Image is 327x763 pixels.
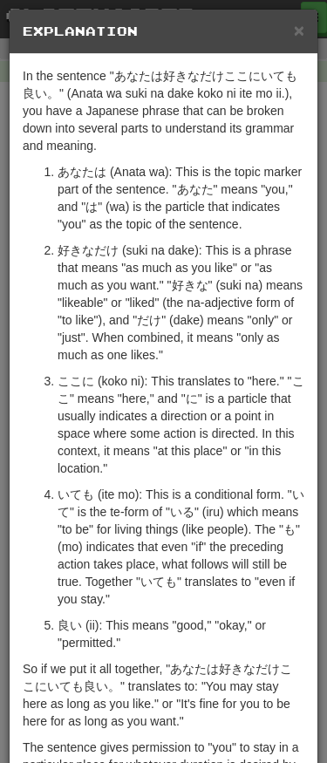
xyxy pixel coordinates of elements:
[58,163,304,233] p: あなたは (Anata wa): This is the topic marker part of the sentence. "あなた" means "you," and "は" (wa) i...
[23,660,304,730] p: So if we put it all together, "あなたは好きなだけここにいても良い。" translates to: "You may stay here as long as y...
[58,372,304,477] p: ここに (koko ni): This translates to "here." "ここ" means "here," and "に" is a particle that usually i...
[58,617,304,651] p: 良い (ii): This means "good," "okay," or "permitted."
[58,242,304,364] p: 好きなだけ (suki na dake): This is a phrase that means "as much as you like" or "as much as you want."...
[23,67,304,154] p: In the sentence "あなたは好きなだけここにいても良い。" (Anata wa suki na dake koko ni ite mo ii.), you have a Japan...
[294,20,304,40] span: ×
[58,486,304,608] p: いても (ite mo): This is a conditional form. "いて" is the te-form of "いる" (iru) which means "to be" f...
[23,23,304,40] h5: Explanation
[294,21,304,39] button: Close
